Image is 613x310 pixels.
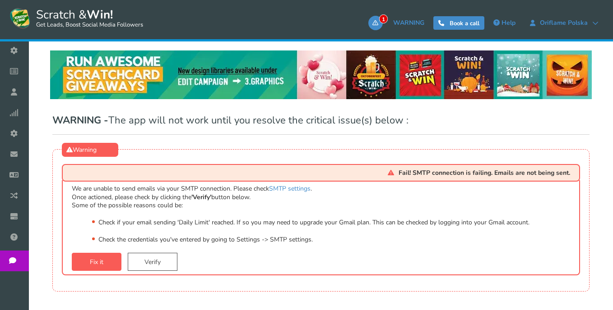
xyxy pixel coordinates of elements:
[87,7,113,23] strong: Win!
[489,16,520,30] a: Help
[98,219,575,227] span: Check if your email sending 'Daily Limit' reached. If so you may need to upgrade your Gmail plan....
[9,7,32,29] img: Scratch and Win
[50,50,592,99] img: festival-poster-2020.webp
[191,193,211,201] b: 'Verify'
[98,236,575,244] span: Check the credentials you've entered by going to Settings -> SMTP settings.
[32,7,143,29] span: Scratch &
[36,22,143,29] small: Get Leads, Boost Social Media Followers
[535,19,592,27] span: Oriflame Polska
[72,185,575,210] p: We are unable to send emails via your SMTP connection. Please check . Once actioned, please check...
[502,18,515,27] span: Help
[399,169,570,176] span: Fail! SMTP connection is failing. Emails are not being sent.
[72,253,121,271] a: Fix it
[128,253,177,271] a: Verify
[9,7,143,29] a: Scratch &Win! Get Leads, Boost Social Media Followers
[450,19,479,27] span: Book a call
[379,14,388,23] span: 1
[52,116,590,135] h1: The app will not work until you resolve the critical issue(s) below :
[433,16,484,30] a: Book a call
[62,143,118,157] div: Warning
[368,16,429,30] a: 1WARNING
[393,18,424,27] span: WARNING
[52,114,108,127] span: WARNING -
[269,184,311,193] a: SMTP settings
